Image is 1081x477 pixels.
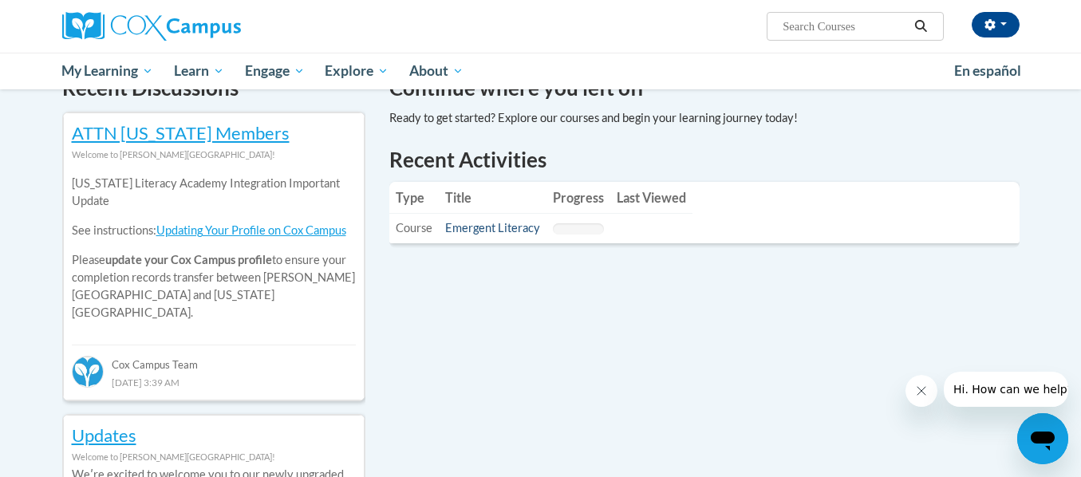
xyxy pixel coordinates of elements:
span: Engage [245,61,305,81]
th: Type [389,182,439,214]
a: Learn [164,53,235,89]
div: Main menu [38,53,1044,89]
a: Updates [72,424,136,446]
a: Cox Campus [62,12,365,41]
div: Please to ensure your completion records transfer between [PERSON_NAME][GEOGRAPHIC_DATA] and [US_... [72,164,356,333]
span: En español [954,62,1021,79]
a: En español [944,54,1032,88]
img: Cox Campus [62,12,241,41]
div: Welcome to [PERSON_NAME][GEOGRAPHIC_DATA]! [72,448,356,466]
iframe: Close message [905,375,937,407]
input: Search Courses [781,17,909,36]
p: See instructions: [72,222,356,239]
th: Title [439,182,546,214]
img: Cox Campus Team [72,356,104,388]
span: About [409,61,464,81]
a: Engage [235,53,315,89]
a: Emergent Literacy [445,221,540,235]
th: Progress [546,182,610,214]
button: Account Settings [972,12,1020,37]
span: My Learning [61,61,153,81]
iframe: Button to launch messaging window [1017,413,1068,464]
a: Explore [314,53,399,89]
a: About [399,53,474,89]
a: Updating Your Profile on Cox Campus [156,223,346,237]
span: Hi. How can we help? [10,11,129,24]
p: [US_STATE] Literacy Academy Integration Important Update [72,175,356,210]
a: ATTN [US_STATE] Members [72,122,290,144]
button: Search [909,17,933,36]
div: Cox Campus Team [72,345,356,373]
div: [DATE] 3:39 AM [72,373,356,391]
iframe: Message from company [944,372,1068,407]
h1: Recent Activities [389,145,1020,174]
span: Learn [174,61,224,81]
div: Welcome to [PERSON_NAME][GEOGRAPHIC_DATA]! [72,146,356,164]
a: My Learning [52,53,164,89]
b: update your Cox Campus profile [105,253,272,266]
th: Last Viewed [610,182,692,214]
span: Course [396,221,432,235]
span: Explore [325,61,389,81]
